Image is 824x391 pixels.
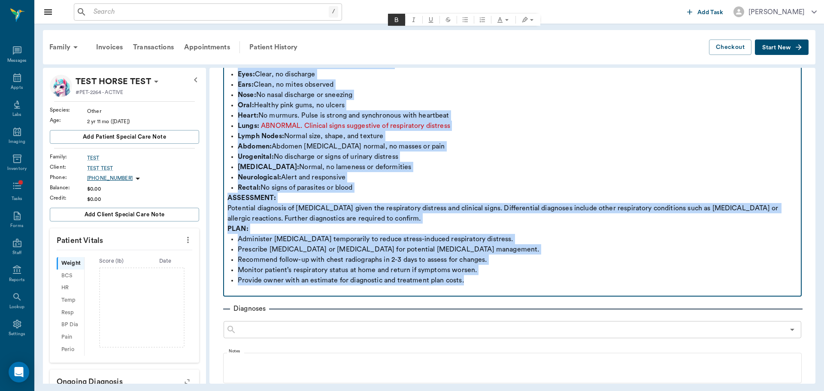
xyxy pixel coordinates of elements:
[90,6,329,18] input: Search
[238,265,797,275] p: Monitor patient’s respiratory status at home and return if symptoms worsen.
[238,71,255,78] strong: Eyes:
[457,14,474,26] span: Bulleted list (⌃⇧8)
[50,208,199,221] button: Add client Special Care Note
[238,100,797,110] p: Healthy pink gums, no ulcers
[238,172,797,182] p: Alert and responsive
[238,174,281,181] strong: Neurological:
[50,184,87,191] div: Balance :
[50,106,87,114] div: Species :
[388,14,405,26] span: Bold (⌃B)
[87,185,199,193] div: $0.00
[238,184,261,191] strong: Rectal:
[238,153,274,160] strong: Urogenital:
[181,233,195,247] button: more
[57,319,84,331] div: BP Dia
[238,69,797,79] p: Clear, no discharge
[238,91,256,98] strong: Nose:
[50,173,87,181] div: Phone :
[57,270,84,282] div: BCS
[786,324,798,336] button: Open
[474,14,491,26] button: Ordered list
[238,162,797,172] p: Normal, no lameness or deformities
[439,14,457,26] button: Strikethrough
[405,14,422,26] span: Italic (⌃I)
[87,195,199,203] div: $0.00
[57,343,84,356] div: Perio
[12,196,22,202] div: Tasks
[12,250,21,256] div: Staff
[39,3,57,21] button: Close drawer
[76,75,151,88] p: TEST HORSE TEST
[57,282,84,294] div: HR
[748,7,805,17] div: [PERSON_NAME]
[516,14,540,26] button: Text highlight
[238,122,259,129] strong: Lungs:
[128,37,179,58] a: Transactions
[9,139,25,145] div: Imaging
[238,275,797,285] p: Provide owner with an estimate for diagnostic and treatment plan costs.
[229,348,240,354] label: Notes
[50,228,199,250] p: Patient Vitals
[9,277,25,283] div: Reports
[261,122,450,129] span: ABNORMAL. Clinical signs suggestive of respiratory distress
[238,133,284,139] strong: Lymph Nodes:
[138,257,192,265] div: Date
[238,164,299,170] strong: [MEDICAL_DATA]:
[238,143,272,150] strong: Abdomen:
[238,81,254,88] strong: Ears:
[50,370,199,391] p: Ongoing diagnosis
[238,244,797,255] p: Prescribe [MEDICAL_DATA] or [MEDICAL_DATA] for potential [MEDICAL_DATA] management.
[388,14,405,26] button: Bold
[57,257,84,270] div: Weight
[57,306,84,319] div: Resp
[9,331,26,337] div: Settings
[439,14,457,26] span: Strikethrough (⌃D)
[238,255,797,265] p: Recommend follow-up with chest radiographs in 2-3 days to assess for changes.
[238,90,797,100] p: No nasal discharge or sneezing
[709,39,751,55] button: Checkout
[85,210,165,219] span: Add client Special Care Note
[238,79,797,90] p: Clean, no mites observed
[230,303,269,314] p: Diagnoses
[244,37,303,58] a: Patient History
[238,234,797,244] p: Administer [MEDICAL_DATA] temporarily to reduce stress-induced respiratory distress.
[457,14,474,26] button: Bulleted list
[57,331,84,343] div: Pain
[238,110,797,121] p: No murmurs. Pulse is strong and synchronous with heartbeat
[227,194,276,201] strong: ASSESSMENT:
[50,75,72,97] img: Profile Image
[87,175,133,182] p: [PHONE_NUMBER]
[227,193,797,224] p: Potential diagnosis of [MEDICAL_DATA] given the respiratory distress and clinical signs. Differen...
[238,112,258,119] strong: Heart:
[422,14,439,26] span: Underline (⌃U)
[91,37,128,58] a: Invoices
[50,163,87,171] div: Client :
[76,88,123,96] p: #PET-2264 - ACTIVE
[50,130,199,144] button: Add patient Special Care Note
[491,14,515,26] button: Text color
[87,164,199,172] a: TEST TEST
[9,304,24,310] div: Lookup
[238,182,797,193] p: No signs of parasites or blood
[238,131,797,141] p: Normal size, shape, and texture
[83,132,166,142] span: Add patient Special Care Note
[10,223,23,229] div: Forms
[474,14,491,26] span: Ordered list (⌃⇧9)
[85,257,139,265] div: Score ( lb )
[422,14,439,26] button: Underline
[50,116,87,124] div: Age :
[44,37,86,58] div: Family
[227,225,248,232] strong: PLAN:
[87,154,199,162] a: TEST
[179,37,235,58] a: Appointments
[238,102,254,109] strong: Oral:
[87,118,199,125] div: 2 yr 11 mo ([DATE])
[238,141,797,152] p: Abdomen [MEDICAL_DATA] normal, no masses or pain
[684,4,727,20] button: Add Task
